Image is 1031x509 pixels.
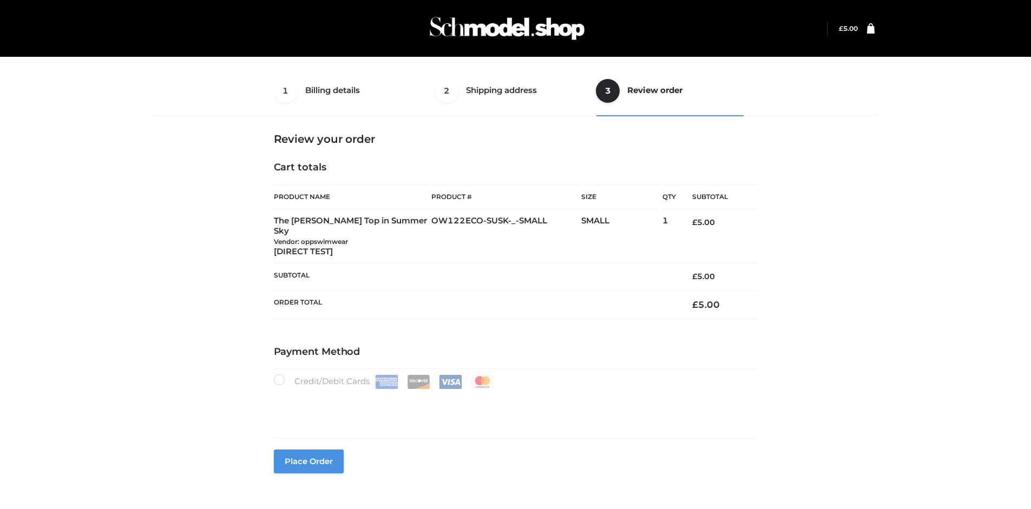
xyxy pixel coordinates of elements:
bdi: 5.00 [692,272,715,281]
img: Discover [407,375,430,389]
label: Credit/Debit Cards [274,374,495,389]
bdi: 5.00 [692,299,720,310]
th: Product Name [274,184,432,209]
span: £ [692,272,697,281]
span: £ [839,24,843,32]
th: Qty [662,184,676,209]
img: Schmodel Admin 964 [426,7,588,50]
th: Product # [431,184,581,209]
bdi: 5.00 [692,217,715,227]
h3: Review your order [274,133,758,146]
td: OW122ECO-SUSK-_-SMALL [431,209,581,263]
th: Size [581,185,657,209]
small: Vendor: oppswimwear [274,237,348,246]
h4: Payment Method [274,346,758,358]
img: Visa [439,375,462,389]
bdi: 5.00 [839,24,858,32]
img: Amex [375,375,398,389]
td: The [PERSON_NAME] Top in Summer Sky [DIRECT TEST] [274,209,432,263]
th: Subtotal [274,263,677,290]
th: Subtotal [676,185,757,209]
a: £5.00 [839,24,858,32]
th: Order Total [274,290,677,319]
img: Mastercard [471,375,494,389]
span: £ [692,299,698,310]
button: Place order [274,449,344,473]
td: 1 [662,209,676,263]
iframe: Secure payment input frame [272,387,756,426]
span: £ [692,217,697,227]
td: SMALL [581,209,662,263]
h4: Cart totals [274,162,758,174]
